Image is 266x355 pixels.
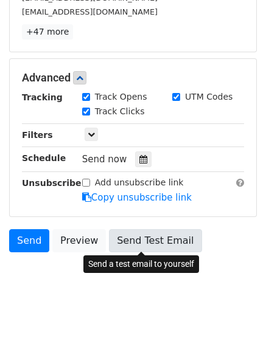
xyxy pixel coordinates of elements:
[52,229,106,252] a: Preview
[22,92,63,102] strong: Tracking
[82,192,192,203] a: Copy unsubscribe link
[22,130,53,140] strong: Filters
[82,154,127,165] span: Send now
[22,71,244,84] h5: Advanced
[83,255,199,273] div: Send a test email to yourself
[95,91,147,103] label: Track Opens
[185,91,233,103] label: UTM Codes
[109,229,201,252] a: Send Test Email
[22,24,73,40] a: +47 more
[95,176,184,189] label: Add unsubscribe link
[22,153,66,163] strong: Schedule
[95,105,145,118] label: Track Clicks
[22,178,82,188] strong: Unsubscribe
[22,7,158,16] small: [EMAIL_ADDRESS][DOMAIN_NAME]
[205,297,266,355] iframe: Chat Widget
[9,229,49,252] a: Send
